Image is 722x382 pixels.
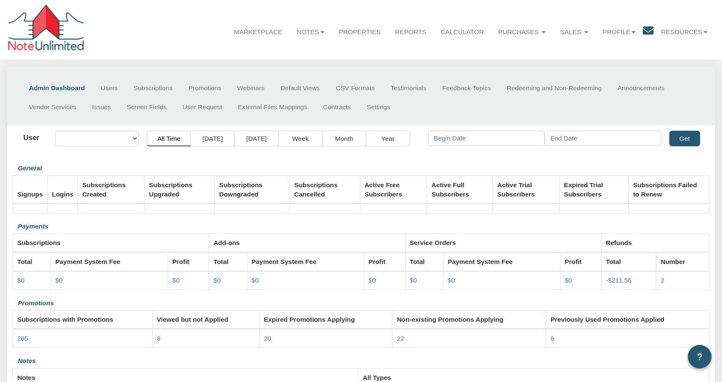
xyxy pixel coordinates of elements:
a: Properties [332,20,388,43]
input: Begin Date [428,131,545,146]
th: Previously Used Promotions Applied [546,310,709,329]
button: [DATE] [234,131,279,147]
th: Logins [47,176,78,204]
th: Expired Promotions Applying [259,310,392,329]
a: $0 [565,277,572,284]
th: Subscriptions Downgraded [215,176,290,204]
label: User [14,131,47,143]
button: [DATE] [191,131,235,147]
th: Subscriptions [13,234,209,252]
th: Subscriptions with Promotions [13,310,152,329]
button: Get [669,131,700,147]
a: Contracts [315,97,359,116]
th: Total [601,252,656,271]
button: Year [366,131,410,147]
th: Profit [364,252,405,271]
th: Active Trial Subscribers [493,176,559,204]
a: Calculator [434,20,491,43]
a: $0 [410,277,417,284]
a: $0 [17,277,24,284]
th: Payment System Fee [247,252,364,271]
a: $0 [448,277,455,284]
a: Testimonials [383,78,434,97]
th: Payment System Fee [51,252,168,271]
a: 2 [661,277,665,284]
a: Screen Fields [119,97,174,116]
a: CSV Formats [328,78,383,97]
a: Marketplace [227,20,290,43]
a: Reports [388,20,433,43]
th: Total [13,252,51,271]
a: Users [93,78,126,97]
a: $0 [172,277,180,284]
th: Active Full Subscribers [427,176,493,204]
a: Announcements [609,78,672,97]
th: Profit [168,252,209,271]
a: $0 [368,277,376,284]
a: Default Views [272,78,328,97]
a: External Files Mappings [230,97,315,116]
a: Settings [359,97,398,116]
button: All Time [147,131,191,147]
a: Promotions [180,78,229,97]
th: Refunds [601,234,709,252]
a: Redeeming and Non-Redeeming [499,78,609,97]
a: Vendor Services [21,97,84,116]
input: End Date [545,131,661,146]
button: Week [278,131,322,147]
a: Subscriptions [126,78,180,97]
th: Signups [13,176,47,204]
a: Profile [596,20,643,43]
a: Issues [84,97,119,116]
th: Add-ons [209,234,405,252]
a: 8 [157,335,161,342]
a: $0 [213,277,220,284]
th: Service Orders [405,234,601,252]
th: Subscriptions Failed to Renew [628,176,709,204]
th: Payment System Fee [443,252,561,271]
a: 22 [397,335,404,342]
th: Subscriptions Cancelled [290,176,360,204]
a: Resources [654,20,714,43]
a: 265 [17,335,28,342]
a: Notes [290,20,332,43]
a: 20 [264,335,271,342]
a: -$211.56 [606,277,631,284]
a: User Request [174,97,230,116]
button: Month [322,131,366,147]
th: Subscriptions Upgraded [145,176,215,204]
th: Non-existing Promotions Applying [392,310,546,329]
th: Total [405,252,443,271]
a: 8 [550,335,554,342]
a: $0 [252,277,259,284]
th: Total [209,252,247,271]
a: Feedback Topics [434,78,499,97]
th: Expired Trial Subscribers [559,176,628,204]
a: Purchases [491,20,553,43]
a: Sales [553,20,596,43]
a: Webinars [229,78,272,97]
a: $0 [55,277,62,284]
a: Admin Dashboard [21,78,93,97]
th: Number [656,252,709,271]
th: Profit [560,252,601,271]
th: Active Free Subscribers [360,176,427,204]
th: Viewed but not Applied [152,310,259,329]
div: General [13,161,710,176]
th: Subscriptions Created [78,176,144,204]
